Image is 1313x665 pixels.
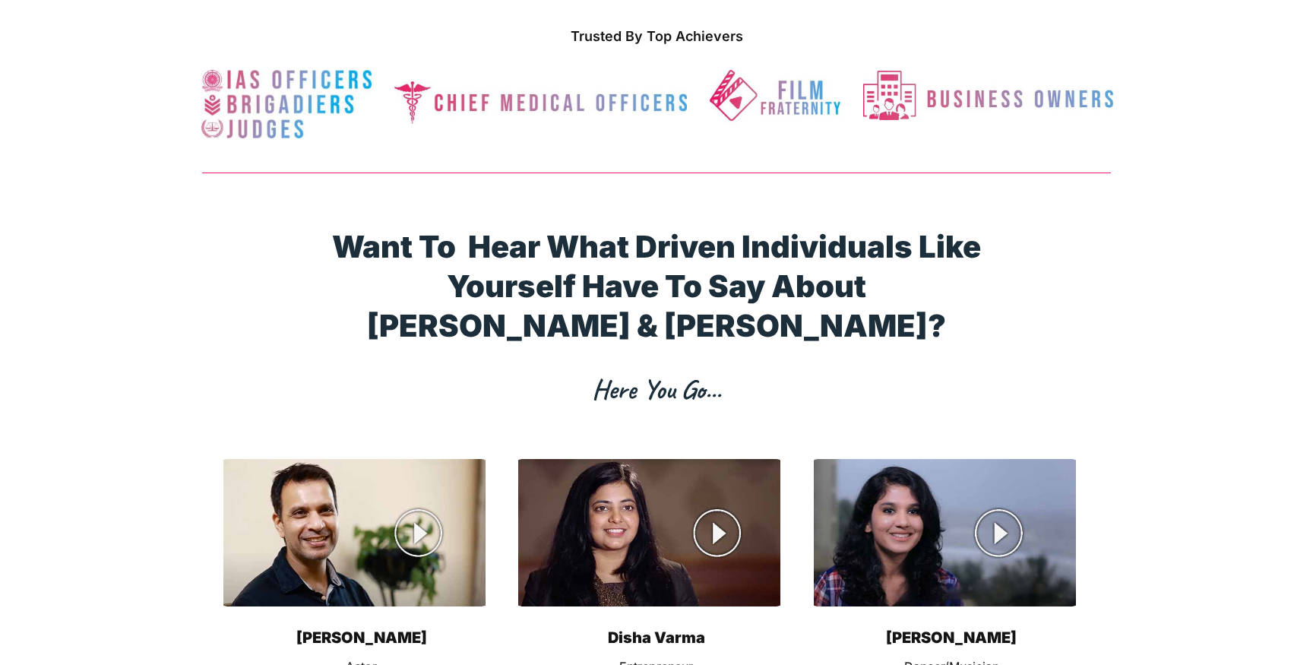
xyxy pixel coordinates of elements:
img: Medicine [394,81,687,124]
strong: [PERSON_NAME] [296,629,427,647]
img: FIlm [710,70,841,125]
strong: [PERSON_NAME] [886,629,1017,647]
img: Disha [518,459,780,606]
strong: Trusted By Top Achievers [571,28,743,44]
img: Harssh Singh [223,459,486,606]
strong: Disha Varma [608,629,705,647]
strong: Want To Hear What Driven Individuals Like Yourself Have To Say About [PERSON_NAME] & [PERSON_NAME]? [332,228,981,344]
img: Gowthami [814,459,1076,606]
img: Government [201,70,372,138]
strong: Here You Go... [592,372,721,407]
img: Business own [863,71,1113,121]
